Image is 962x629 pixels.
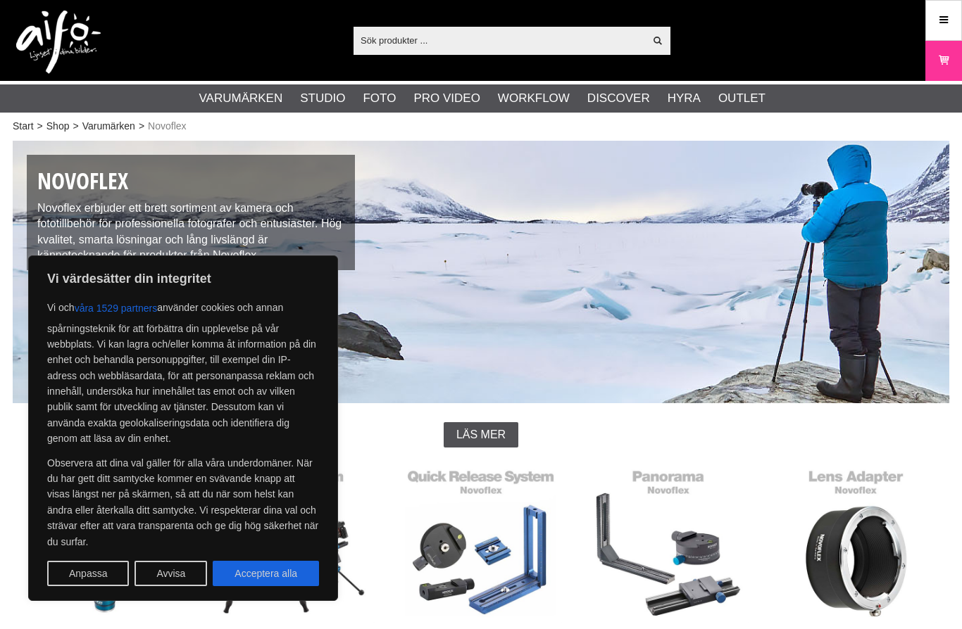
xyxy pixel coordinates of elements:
[75,296,158,321] button: våra 1529 partners
[28,255,338,601] div: Vi värdesätter din integritet
[135,561,207,586] button: Avvisa
[27,155,355,270] div: Novoflex erbjuder ett brett sortiment av kamera och fototillbehör för professionella fotografer o...
[363,89,396,108] a: Foto
[498,89,570,108] a: Workflow
[300,89,345,108] a: Studio
[13,141,949,403] img: Novoflex – The Innovation Brand
[73,119,78,134] span: >
[47,296,319,447] p: Vi och använder cookies och annan spårningsteknik för att förbättra din upplevelse på vår webbpla...
[718,89,766,108] a: Outlet
[47,561,129,586] button: Anpassa
[413,89,480,108] a: Pro Video
[37,119,43,134] span: >
[354,30,644,51] input: Sök produkter ...
[668,89,701,108] a: Hyra
[47,455,319,549] p: Observera att dina val gäller för alla våra underdomäner. När du har gett ditt samtycke kommer en...
[46,119,70,134] a: Shop
[587,89,650,108] a: Discover
[139,119,144,134] span: >
[148,119,186,134] span: Novoflex
[456,428,506,441] span: Läs mer
[199,89,283,108] a: Varumärken
[47,270,319,287] p: Vi värdesätter din integritet
[16,11,101,74] img: logo.png
[213,561,319,586] button: Acceptera alla
[37,165,344,197] h1: Novoflex
[13,119,34,134] a: Start
[82,119,135,134] a: Varumärken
